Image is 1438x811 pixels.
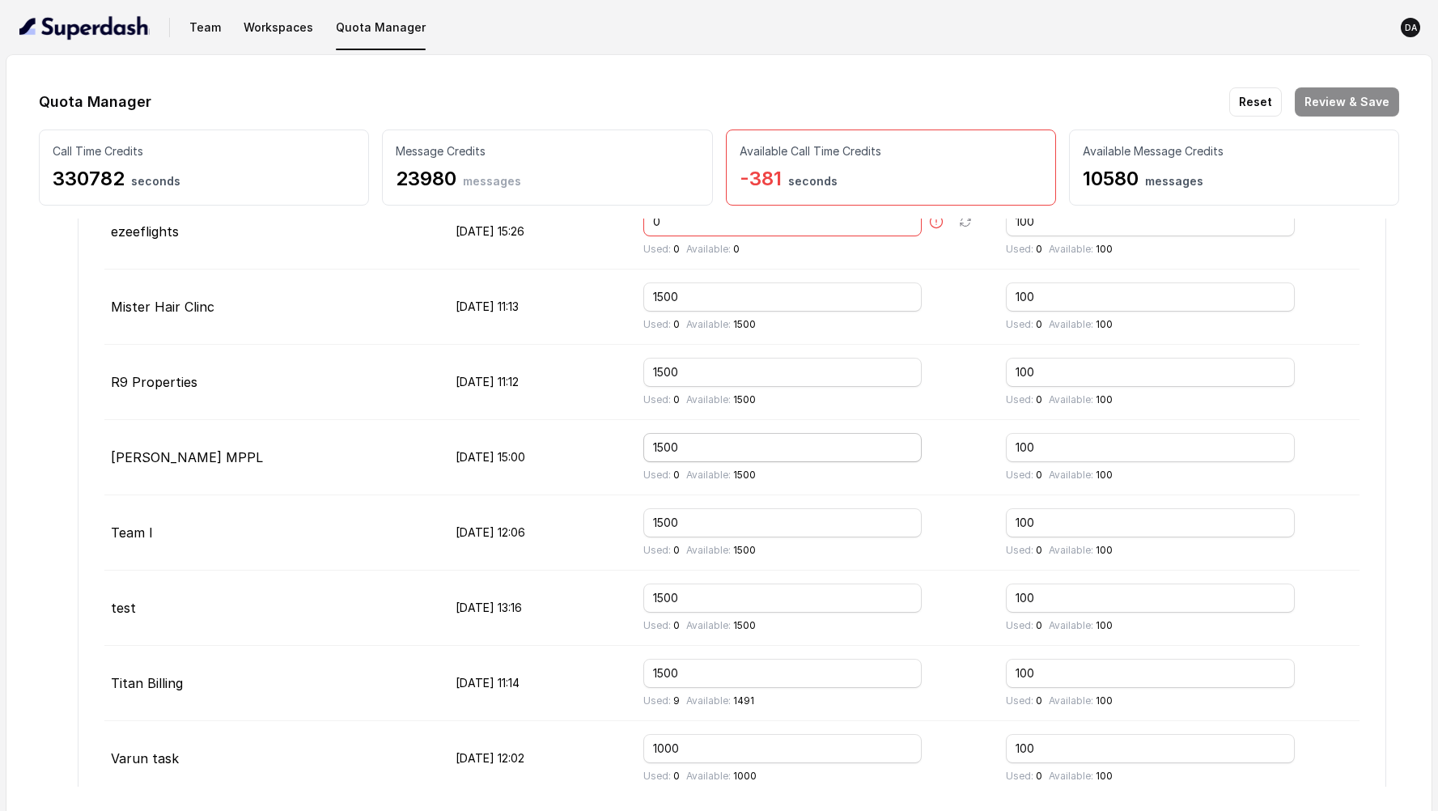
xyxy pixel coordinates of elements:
span: Available: [686,770,731,782]
td: [DATE] 11:13 [443,270,631,345]
p: 0 [643,393,680,406]
p: 100 [1049,469,1113,482]
td: [DATE] 13:16 [443,571,631,646]
span: Used: [643,469,671,481]
p: 0 [1006,318,1042,331]
p: -381 [740,166,1042,192]
span: Available: [1049,393,1093,405]
p: 0 [643,770,680,783]
span: Available: [1049,243,1093,255]
span: Available: [686,469,731,481]
button: Reset [1229,87,1282,117]
p: 1500 [686,393,756,406]
td: [DATE] 11:14 [443,646,631,721]
p: Titan Billing [111,673,430,693]
span: Available: [1049,318,1093,330]
td: [DATE] 12:02 [443,721,631,796]
p: 100 [1049,619,1113,632]
td: [DATE] 15:26 [443,194,631,270]
span: Used: [643,694,671,707]
p: Team I [111,523,430,542]
span: Available: [686,694,731,707]
p: 9 [643,694,680,707]
span: Used: [643,770,671,782]
p: 1500 [686,544,756,557]
p: R9 Properties [111,372,430,392]
button: Review & Save [1295,87,1399,117]
span: Used: [643,318,671,330]
span: Used: [643,544,671,556]
p: 0 [643,469,680,482]
img: light.svg [19,15,150,40]
span: Available: [1049,469,1093,481]
td: [DATE] 12:06 [443,495,631,571]
p: [PERSON_NAME] MPPL [111,448,430,467]
span: Used: [643,393,671,405]
span: Available: [686,243,731,255]
p: Available Message Credits [1083,143,1385,159]
p: 1000 [686,770,757,783]
p: 0 [643,544,680,557]
p: test [111,598,430,618]
p: Message Credits [396,143,698,159]
span: Used: [1006,770,1033,782]
button: Team [183,13,227,42]
span: Used: [1006,694,1033,707]
p: 0 [643,318,680,331]
td: [DATE] 15:00 [443,420,631,495]
p: 100 [1049,694,1113,707]
span: Available: [686,393,731,405]
p: 100 [1049,243,1113,256]
p: 1500 [686,469,756,482]
p: 0 [1006,770,1042,783]
p: 0 [1006,694,1042,707]
span: Used: [643,619,671,631]
h1: Quota Manager [39,89,151,115]
span: Available: [686,544,731,556]
span: Available: [686,318,731,330]
p: ezeeflights [111,222,430,241]
text: DA [1405,23,1418,33]
span: Used: [1006,544,1033,556]
p: 1500 [686,619,756,632]
p: 0 [1006,619,1042,632]
p: 0 [1006,469,1042,482]
button: Workspaces [237,13,320,42]
span: Available: [1049,770,1093,782]
p: 100 [1049,393,1113,406]
p: 1500 [686,318,756,331]
span: Used: [1006,243,1033,255]
p: 330782 [53,166,355,192]
p: Call Time Credits [53,143,355,159]
p: 0 [643,243,680,256]
span: seconds [131,174,180,188]
span: Used: [1006,318,1033,330]
p: 100 [1049,770,1113,783]
p: Mister Hair Clinc [111,297,430,316]
span: Available: [1049,694,1093,707]
p: 0 [1006,393,1042,406]
p: 0 [1006,544,1042,557]
span: seconds [788,174,838,188]
p: 23980 [396,166,698,192]
p: 100 [1049,544,1113,557]
span: Available: [1049,619,1093,631]
span: Available: [1049,544,1093,556]
span: messages [463,174,521,188]
p: 0 [643,619,680,632]
p: Varun task [111,749,430,768]
span: Available: [686,619,731,631]
p: Available Call Time Credits [740,143,1042,159]
span: Used: [1006,469,1033,481]
p: 0 [686,243,740,256]
span: Used: [1006,619,1033,631]
span: Used: [643,243,671,255]
span: messages [1145,174,1203,188]
p: 0 [1006,243,1042,256]
p: 10580 [1083,166,1385,192]
p: 1491 [686,694,754,707]
button: Quota Manager [329,13,432,42]
span: Used: [1006,393,1033,405]
p: 100 [1049,318,1113,331]
td: [DATE] 11:12 [443,345,631,420]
